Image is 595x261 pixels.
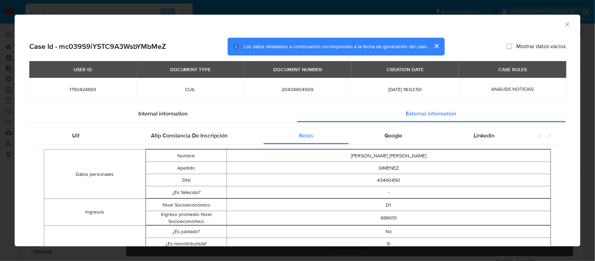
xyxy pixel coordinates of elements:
[146,162,227,174] td: Apellido
[146,186,227,199] td: ¿Es fallecido?
[166,64,215,75] div: DOCUMENT TYPE
[227,225,551,238] td: No
[138,110,188,118] span: Internal information
[44,199,146,225] td: Ingresos
[227,211,551,225] td: 696051
[491,85,534,92] span: ANÁLISIS NOTICIAS
[516,43,566,50] span: Mostrar datos vacíos
[360,86,450,92] span: [DATE] 18:02:50
[146,199,227,211] td: Nivel Socioeconómico
[406,110,457,118] span: External information
[145,86,236,92] span: CUIL
[151,132,228,140] span: Afip Constancia De Inscripción
[506,44,512,49] input: Mostrar datos vacíos
[474,132,495,140] span: Linkedin
[72,132,79,140] span: Uif
[252,86,343,92] span: 20434604509
[29,42,166,51] h2: Case Id - mc039S9iYSTC9A3WsbYMbMeZ
[299,132,313,140] span: Nosis
[146,238,227,250] td: ¿Es monotributista?
[29,105,566,122] div: Detailed info
[146,225,227,238] td: ¿Es jubilado?
[37,127,531,144] div: Detailed external info
[146,150,227,162] td: Nombre
[227,150,551,162] td: [PERSON_NAME] [PERSON_NAME]
[227,174,551,186] td: 43460450
[227,199,551,211] td: D1
[244,43,428,50] span: Los datos detallados a continuación corresponden a la fecha de generación del caso.
[38,86,128,92] span: 1750424693
[227,238,551,250] td: Si
[227,186,551,199] td: -
[146,174,227,186] td: DNI
[385,132,403,140] span: Google
[70,64,97,75] div: USER ID
[564,21,570,27] button: Cerrar ventana
[146,211,227,225] td: Ingreso promedio Nivel Socioeconómico
[428,38,445,54] button: cerrar
[382,64,428,75] div: CREATION DATE
[227,162,551,174] td: GIMENEZ
[494,64,531,75] div: CASE RULES
[15,15,580,246] div: closure-recommendation-modal
[269,64,327,75] div: DOCUMENT NUMBER
[44,150,146,199] td: Datos personales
